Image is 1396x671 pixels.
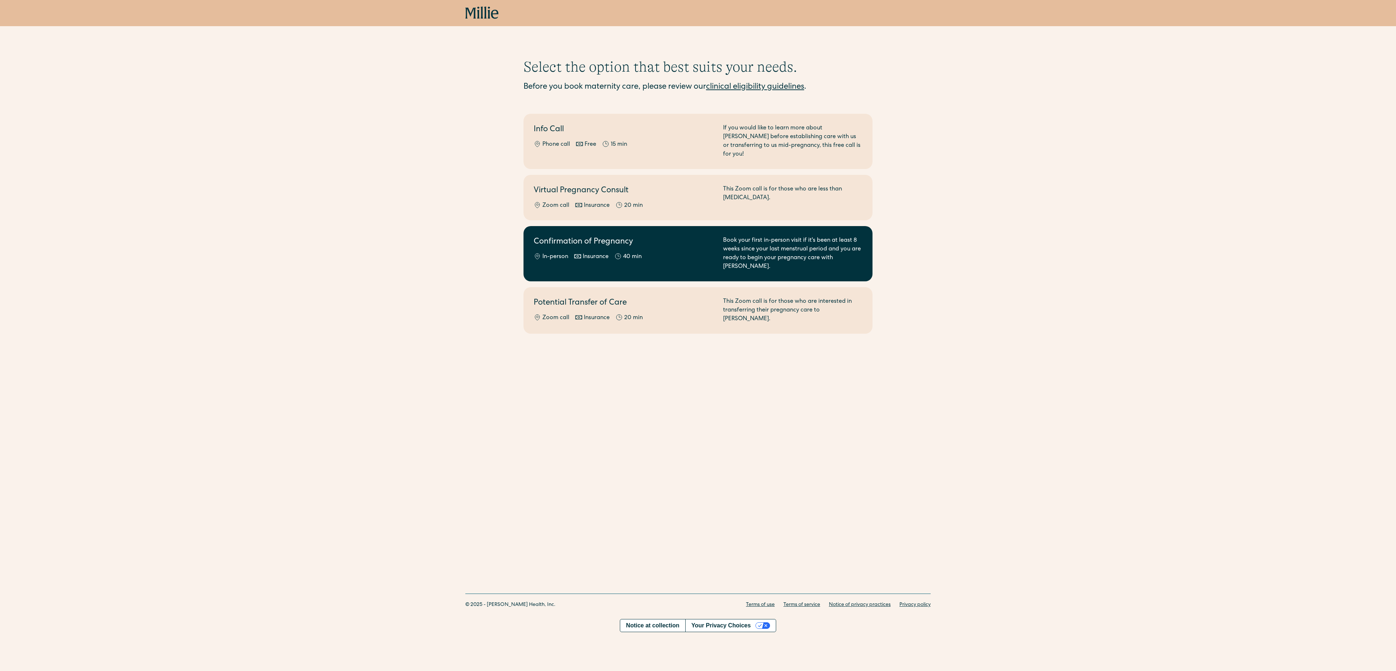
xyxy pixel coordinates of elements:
h1: Select the option that best suits your needs. [523,58,872,76]
div: 20 min [624,314,643,322]
h2: Virtual Pregnancy Consult [534,185,714,197]
a: Notice at collection [620,619,685,632]
a: clinical eligibility guidelines [706,83,804,91]
div: Book your first in-person visit if it's been at least 8 weeks since your last menstrual period an... [723,236,862,271]
div: Free [585,140,596,149]
div: © 2025 - [PERSON_NAME] Health, Inc. [465,601,555,609]
div: Insurance [583,253,609,261]
div: Insurance [584,201,610,210]
h2: Confirmation of Pregnancy [534,236,714,248]
a: Privacy policy [899,601,931,609]
div: In-person [542,253,568,261]
h2: Potential Transfer of Care [534,297,714,309]
div: This Zoom call is for those who are interested in transferring their pregnancy care to [PERSON_NA... [723,297,862,324]
div: Insurance [584,314,610,322]
div: Zoom call [542,201,569,210]
div: Zoom call [542,314,569,322]
a: Potential Transfer of CareZoom callInsurance20 minThis Zoom call is for those who are interested ... [523,287,872,334]
div: 20 min [624,201,643,210]
div: Before you book maternity care, please review our . [523,81,872,93]
div: 15 min [611,140,627,149]
div: If you would like to learn more about [PERSON_NAME] before establishing care with us or transferr... [723,124,862,159]
a: Notice of privacy practices [829,601,891,609]
div: Phone call [542,140,570,149]
a: Info CallPhone callFree15 minIf you would like to learn more about [PERSON_NAME] before establish... [523,114,872,169]
button: Your Privacy Choices [685,619,776,632]
div: 40 min [623,253,642,261]
a: Terms of use [746,601,775,609]
a: Terms of service [783,601,820,609]
div: This Zoom call is for those who are less than [MEDICAL_DATA]. [723,185,862,210]
a: Confirmation of PregnancyIn-personInsurance40 minBook your first in-person visit if it's been at ... [523,226,872,281]
a: Virtual Pregnancy ConsultZoom callInsurance20 minThis Zoom call is for those who are less than [M... [523,175,872,220]
h2: Info Call [534,124,714,136]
